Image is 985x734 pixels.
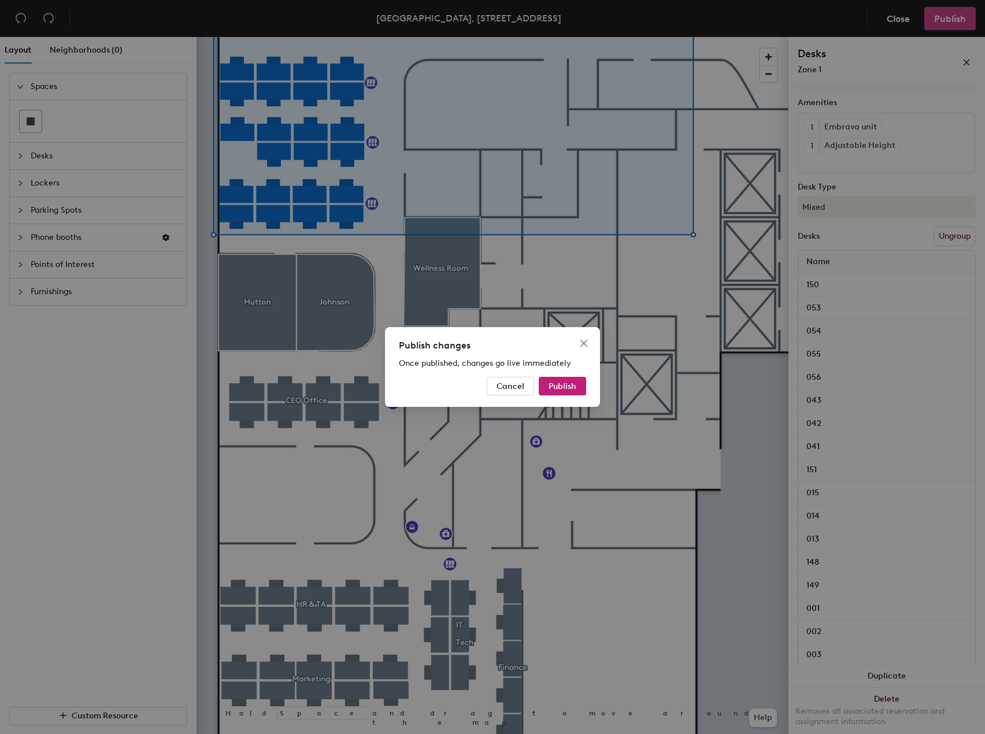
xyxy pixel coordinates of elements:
[487,377,534,395] button: Cancel
[399,358,571,368] span: Once published, changes go live immediately
[399,339,586,353] div: Publish changes
[575,339,593,348] span: Close
[497,381,524,391] span: Cancel
[539,377,586,395] button: Publish
[549,381,576,391] span: Publish
[575,334,593,353] button: Close
[579,339,588,348] span: close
